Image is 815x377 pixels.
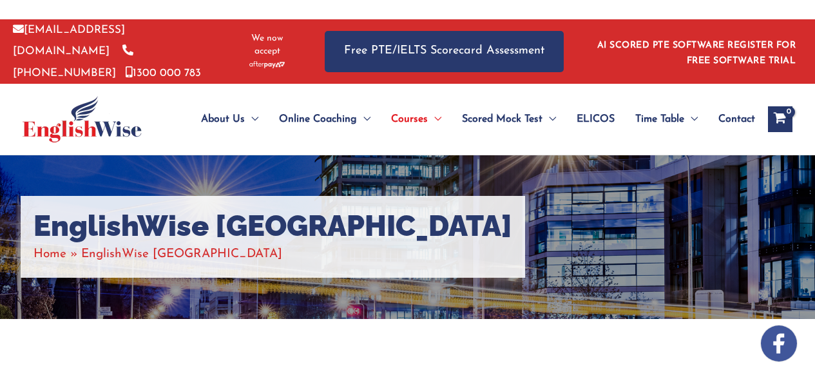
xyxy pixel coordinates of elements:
[34,244,512,265] nav: Breadcrumbs
[381,97,452,142] a: CoursesMenu Toggle
[597,41,796,66] a: AI SCORED PTE SOFTWARE REGISTER FOR FREE SOFTWARE TRIAL
[13,46,133,78] a: [PHONE_NUMBER]
[279,97,357,142] span: Online Coaching
[718,97,755,142] span: Contact
[170,97,755,142] nav: Site Navigation: Main Menu
[249,61,285,68] img: Afterpay-Logo
[577,97,615,142] span: ELICOS
[126,68,201,79] a: 1300 000 783
[635,97,684,142] span: Time Table
[191,97,269,142] a: About UsMenu Toggle
[23,96,142,142] img: cropped-ew-logo
[761,325,797,362] img: white-facebook.png
[245,97,258,142] span: Menu Toggle
[81,248,282,260] span: EnglishWise [GEOGRAPHIC_DATA]
[325,31,564,72] a: Free PTE/IELTS Scorecard Assessment
[590,30,802,72] aside: Header Widget 1
[684,97,698,142] span: Menu Toggle
[242,32,292,58] span: We now accept
[201,97,245,142] span: About Us
[357,97,370,142] span: Menu Toggle
[452,97,566,142] a: Scored Mock TestMenu Toggle
[13,24,125,57] a: [EMAIL_ADDRESS][DOMAIN_NAME]
[34,248,66,260] a: Home
[542,97,556,142] span: Menu Toggle
[428,97,441,142] span: Menu Toggle
[566,97,625,142] a: ELICOS
[391,97,428,142] span: Courses
[625,97,708,142] a: Time TableMenu Toggle
[708,97,755,142] a: Contact
[269,97,381,142] a: Online CoachingMenu Toggle
[34,209,512,244] h1: EnglishWise [GEOGRAPHIC_DATA]
[462,97,542,142] span: Scored Mock Test
[768,106,792,132] a: View Shopping Cart, empty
